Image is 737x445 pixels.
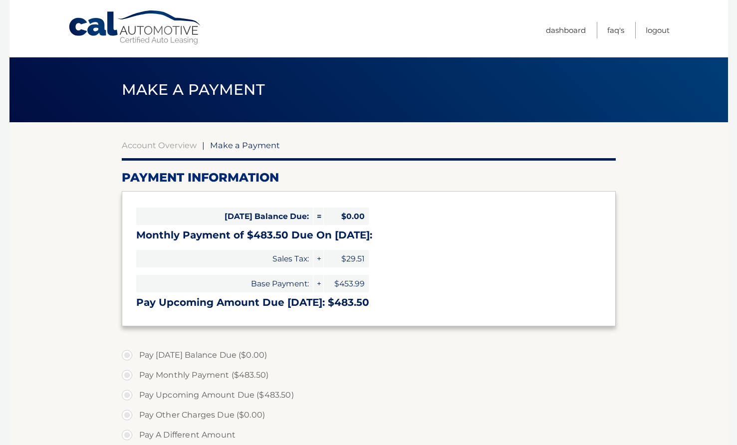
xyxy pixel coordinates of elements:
a: Account Overview [122,140,197,150]
span: Sales Tax: [136,250,313,267]
span: [DATE] Balance Due: [136,208,313,225]
span: = [313,208,323,225]
label: Pay Other Charges Due ($0.00) [122,405,616,425]
span: Make a Payment [122,80,265,99]
label: Pay A Different Amount [122,425,616,445]
a: Cal Automotive [68,10,203,45]
span: $0.00 [324,208,369,225]
span: Base Payment: [136,275,313,292]
span: + [313,275,323,292]
h3: Pay Upcoming Amount Due [DATE]: $483.50 [136,296,601,309]
label: Pay [DATE] Balance Due ($0.00) [122,345,616,365]
span: $453.99 [324,275,369,292]
span: Make a Payment [210,140,280,150]
span: | [202,140,205,150]
a: Logout [646,22,670,38]
a: Dashboard [546,22,586,38]
h2: Payment Information [122,170,616,185]
a: FAQ's [607,22,624,38]
label: Pay Upcoming Amount Due ($483.50) [122,385,616,405]
span: $29.51 [324,250,369,267]
label: Pay Monthly Payment ($483.50) [122,365,616,385]
span: + [313,250,323,267]
h3: Monthly Payment of $483.50 Due On [DATE]: [136,229,601,241]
